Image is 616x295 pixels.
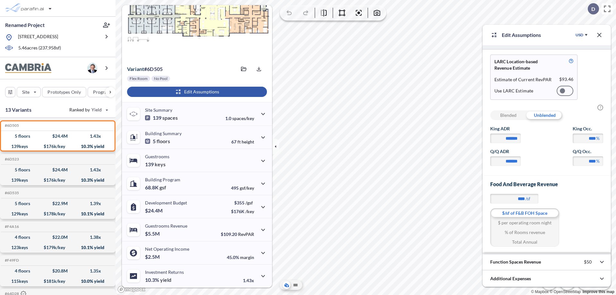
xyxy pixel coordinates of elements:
p: Building Program [145,177,180,182]
div: USD [576,32,583,38]
p: Investment Returns [145,269,184,275]
button: Edit Assumptions [127,87,267,97]
p: $5.5M [145,230,161,237]
button: Program [88,87,122,97]
p: Development Budget [145,200,187,205]
span: gsf/key [240,185,254,191]
span: spaces [162,115,178,121]
h5: Click to copy the code [4,123,19,128]
p: 495 [231,185,254,191]
img: user logo [87,63,98,73]
span: margin [240,255,254,260]
p: Building Summary [145,131,182,136]
span: height [242,139,254,144]
p: LARC Location-based Revenue Estimate [494,58,554,71]
h3: Food and Beverage Revenue [490,181,603,187]
p: Flex Room [130,76,148,81]
a: Mapbox [531,290,549,294]
span: floors [157,138,170,144]
a: Mapbox homepage [117,286,146,293]
p: [STREET_ADDRESS] [18,33,58,41]
h5: Click to copy the code [4,258,19,263]
p: $24.4M [145,207,164,214]
button: Ranked by Yield [64,105,112,115]
span: Variant [127,66,144,72]
p: 67 [231,139,254,144]
p: Net Operating Income [145,246,189,252]
p: D [591,6,595,12]
div: $ per operating room night [490,218,559,228]
div: Total Annual [490,237,559,247]
p: Prototypes Only [47,89,81,95]
p: Additional Expenses [490,275,531,282]
span: spaces/key [232,116,254,121]
button: Prototypes Only [42,87,86,97]
span: ? [597,105,603,110]
a: Improve this map [583,290,614,294]
p: $176K [231,209,254,214]
img: BrandImage [5,63,51,73]
p: No Pool [154,76,167,81]
p: 139 [145,161,166,168]
div: Unblended [526,110,563,120]
p: # 6d505 [127,66,163,72]
span: /gsf [245,200,253,205]
span: gsf [159,184,166,191]
p: 10.3% [145,277,171,283]
p: 13 Variants [5,106,31,114]
p: Site [22,89,30,95]
p: $2.5M [145,254,161,260]
label: Q/Q ADR [490,148,521,155]
span: RevPAR [238,231,254,237]
p: $ 93.46 [559,76,573,83]
p: Estimate of Current RevPAR [494,76,552,83]
p: Guestrooms Revenue [145,223,187,229]
p: Edit Assumptions [502,31,541,39]
p: $355 [231,200,254,205]
p: Renamed Project [5,22,45,29]
p: Use LARC Estimate [494,88,533,94]
div: $/sf of F&B FOH Space [490,208,559,218]
h5: Click to copy the code [4,191,19,195]
p: Function Spaces Revenue [490,259,541,265]
a: OpenStreetMap [550,290,581,294]
p: 45.0% [227,255,254,260]
p: $50 [584,259,592,265]
span: keys [155,161,166,168]
span: ft [237,139,241,144]
span: /key [245,209,254,214]
button: Site Plan [292,281,299,289]
h5: Click to copy the code [4,224,19,229]
p: Program [93,89,111,95]
label: % [596,135,600,142]
label: King ADR [490,126,521,132]
label: Q/Q Occ. [573,148,603,155]
span: yield [160,277,171,283]
h5: Click to copy the code [4,157,19,161]
p: 68.8K [145,184,166,191]
p: Site Summary [145,107,172,113]
p: 1.0 [225,116,254,121]
p: 1.43x [243,278,254,283]
span: Yield [91,107,102,113]
p: $109.20 [221,231,254,237]
p: 139 [145,115,178,121]
label: % [596,158,600,164]
p: 5.46 acres ( 237,958 sf) [18,45,61,52]
p: Guestrooms [145,154,169,159]
button: Site [17,87,41,97]
label: /sf [526,195,530,202]
button: Aerial View [283,281,290,289]
p: 5 [145,138,170,144]
div: % of Rooms revenue [490,228,559,237]
div: Blended [490,110,526,120]
label: King Occ. [573,126,603,132]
